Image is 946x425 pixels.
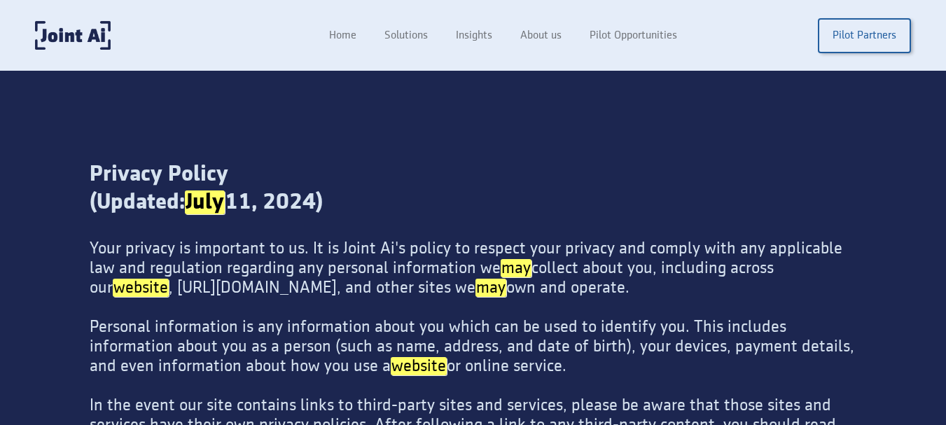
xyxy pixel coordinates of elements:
a: home [35,21,111,50]
a: Pilot Opportunities [576,22,691,49]
em: may [475,279,506,297]
a: Home [315,22,370,49]
em: website [391,357,447,375]
a: Pilot Partners [818,18,911,53]
a: Insights [442,22,506,49]
em: may [501,259,531,277]
em: website [113,279,169,297]
div: Privacy Policy (Updated: 11, 2024) [90,160,856,239]
a: Solutions [370,22,442,49]
em: July [185,190,225,214]
a: About us [506,22,576,49]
